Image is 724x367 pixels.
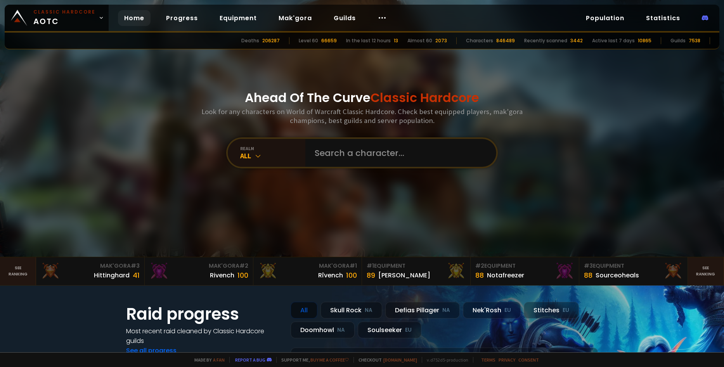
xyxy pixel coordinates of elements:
a: #3Equipment88Sourceoheals [579,257,688,285]
a: Seeranking [688,257,724,285]
input: Search a character... [310,139,487,167]
div: Stitches [524,302,579,319]
small: NA [442,306,450,314]
div: 10865 [638,37,651,44]
div: Rivench [210,270,234,280]
span: Made by [190,357,225,363]
span: # 2 [239,262,248,270]
div: Doomhowl [291,322,355,338]
a: Terms [481,357,495,363]
div: Mak'Gora [41,262,140,270]
div: Guilds [670,37,686,44]
div: Hittinghard [94,270,130,280]
span: # 1 [367,262,374,270]
div: Defias Pillager [385,302,460,319]
span: v. d752d5 - production [422,357,468,363]
div: 100 [237,270,248,280]
div: 100 [346,270,357,280]
div: 206287 [262,37,280,44]
a: [DOMAIN_NAME] [383,357,417,363]
div: Sourceoheals [596,270,639,280]
h1: Raid progress [126,302,281,326]
h1: Ahead Of The Curve [245,88,479,107]
div: Notafreezer [487,270,524,280]
a: a fan [213,357,225,363]
small: EU [504,306,511,314]
a: Report a bug [235,357,265,363]
small: EU [405,326,412,334]
div: Equipment [584,262,683,270]
small: EU [563,306,569,314]
div: realm [240,145,305,151]
h4: Most recent raid cleaned by Classic Hardcore guilds [126,326,281,346]
span: # 3 [131,262,140,270]
span: AOTC [33,9,95,27]
div: 88 [475,270,484,280]
div: 846489 [496,37,515,44]
span: Support me, [276,357,349,363]
div: Equipment [475,262,574,270]
a: Statistics [640,10,686,26]
a: #2Equipment88Notafreezer [471,257,579,285]
div: In the last 12 hours [346,37,391,44]
span: # 1 [350,262,357,270]
div: Mak'Gora [149,262,248,270]
span: Classic Hardcore [371,89,479,106]
a: Progress [160,10,204,26]
div: Active last 7 days [592,37,635,44]
div: All [291,302,317,319]
div: 88 [584,270,592,280]
span: # 2 [475,262,484,270]
a: Mak'gora [272,10,318,26]
div: 13 [394,37,398,44]
div: 66659 [321,37,337,44]
small: NA [337,326,345,334]
div: Almost 60 [407,37,432,44]
a: Mak'Gora#1Rîvench100 [253,257,362,285]
a: Mak'Gora#3Hittinghard41 [36,257,145,285]
div: Nek'Rosh [463,302,521,319]
a: See all progress [126,346,177,355]
h3: Look for any characters on World of Warcraft Classic Hardcore. Check best equipped players, mak'g... [198,107,526,125]
div: Soulseeker [358,322,421,338]
div: Skull Rock [320,302,382,319]
a: Population [580,10,630,26]
a: Consent [518,357,539,363]
div: 3442 [570,37,583,44]
span: Checkout [353,357,417,363]
div: 7538 [689,37,700,44]
div: 2073 [435,37,447,44]
div: Mak'Gora [258,262,357,270]
a: Classic HardcoreAOTC [5,5,109,31]
small: NA [365,306,372,314]
div: 89 [367,270,375,280]
a: Mak'Gora#2Rivench100 [145,257,253,285]
a: Home [118,10,151,26]
a: Guilds [327,10,362,26]
a: #1Equipment89[PERSON_NAME] [362,257,471,285]
div: Characters [466,37,493,44]
div: Level 60 [299,37,318,44]
div: [PERSON_NAME] [378,270,430,280]
small: Classic Hardcore [33,9,95,16]
span: # 3 [584,262,593,270]
div: Equipment [367,262,466,270]
div: Recently scanned [524,37,567,44]
div: Deaths [241,37,259,44]
a: Privacy [499,357,515,363]
div: All [240,151,305,160]
div: Rîvench [318,270,343,280]
a: Buy me a coffee [310,357,349,363]
div: 41 [133,270,140,280]
a: Equipment [213,10,263,26]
